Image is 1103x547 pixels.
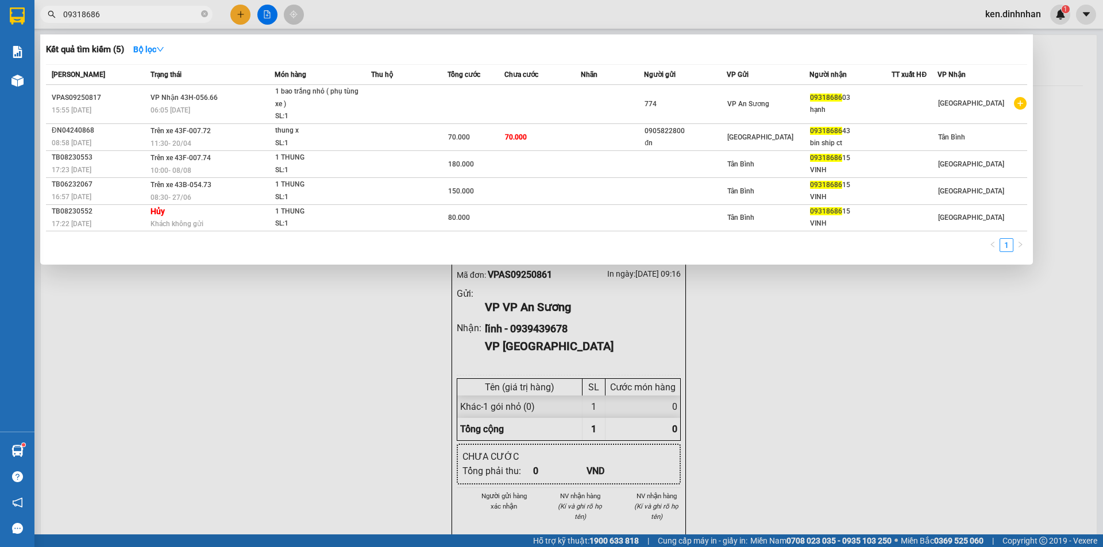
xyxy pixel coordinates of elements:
span: [PERSON_NAME] [52,71,105,79]
div: thung x [275,125,361,137]
span: message [12,523,23,534]
img: solution-icon [11,46,24,58]
span: search [48,10,56,18]
div: 15 [810,152,892,164]
span: [GEOGRAPHIC_DATA] [938,187,1004,195]
div: hạnh [810,104,892,116]
img: warehouse-icon [11,445,24,457]
span: Món hàng [275,71,306,79]
span: Tổng cước [448,71,480,79]
div: bin ship ct [810,137,892,149]
h3: Kết quả tìm kiếm ( 5 ) [46,44,124,56]
span: 09318686 [810,181,842,189]
li: Next Page [1013,238,1027,252]
strong: Bộ lọc [133,45,164,54]
div: TB08230553 [52,152,147,164]
span: 16:57 [DATE] [52,193,91,201]
div: 15 [810,205,892,218]
div: TB08230552 [52,205,147,218]
span: Thu hộ [371,71,393,79]
span: right [1017,241,1024,248]
span: 180.000 [448,160,474,168]
span: Khách không gửi [151,220,203,228]
span: VP Nhận [938,71,966,79]
span: Người gửi [644,71,676,79]
span: [GEOGRAPHIC_DATA] [727,133,793,141]
span: 09318686 [810,154,842,162]
input: Tìm tên, số ĐT hoặc mã đơn [63,8,199,21]
button: right [1013,238,1027,252]
div: 03 [810,92,892,104]
span: 70.000 [448,133,470,141]
span: Tân Bình [727,160,754,168]
li: 1 [1000,238,1013,252]
span: 150.000 [448,187,474,195]
div: 1 THUNG [275,152,361,164]
span: 17:22 [DATE] [52,220,91,228]
span: Tân Bình [727,187,754,195]
span: 06:05 [DATE] [151,106,190,114]
div: SL: 1 [275,191,361,204]
li: Previous Page [986,238,1000,252]
a: 1 [1000,239,1013,251]
span: Trên xe 43F-007.74 [151,154,211,162]
span: TT xuất HĐ [892,71,927,79]
span: 15:55 [DATE] [52,106,91,114]
span: VP Nhận 43H-056.66 [151,94,218,102]
span: [GEOGRAPHIC_DATA] [938,99,1004,107]
span: question-circle [12,471,23,482]
div: 1 THUNG [275,205,361,218]
div: 0905822800 [645,125,726,137]
div: VINH [810,164,892,176]
div: 15 [810,179,892,191]
button: left [986,238,1000,252]
img: logo-vxr [10,7,25,25]
span: [GEOGRAPHIC_DATA] [938,214,1004,222]
span: 08:58 [DATE] [52,139,91,147]
img: warehouse-icon [11,75,24,87]
div: SL: 1 [275,218,361,230]
span: 09318686 [810,127,842,135]
span: 17:23 [DATE] [52,166,91,174]
span: close-circle [201,10,208,17]
span: Người nhận [809,71,847,79]
span: 10:00 - 08/08 [151,166,191,174]
div: 774 [645,98,726,110]
span: Tân Bình [938,133,965,141]
div: 43 [810,125,892,137]
div: 1 bao trắng nhỏ ( phụ tùng xe ) [275,86,361,110]
span: 70.000 [505,133,527,141]
sup: 1 [22,443,25,447]
span: VP Gửi [727,71,749,79]
div: VINH [810,218,892,230]
span: Trạng thái [151,71,182,79]
span: plus-circle [1014,97,1027,110]
button: Bộ lọcdown [124,40,173,59]
span: Chưa cước [504,71,538,79]
div: VPAS09250817 [52,92,147,104]
span: 80.000 [448,214,470,222]
span: Tân Bình [727,214,754,222]
span: 09318686 [810,207,842,215]
span: 11:30 - 20/04 [151,139,191,148]
span: left [989,241,996,248]
div: VINH [810,191,892,203]
span: Trên xe 43B-054.73 [151,181,211,189]
span: VP An Sương [727,100,769,108]
span: Trên xe 43F-007.72 [151,127,211,135]
div: SL: 1 [275,137,361,150]
div: TB06232067 [52,179,147,191]
span: 09318686 [810,94,842,102]
div: 1 THUNG [275,179,361,191]
span: 08:30 - 27/06 [151,193,191,201]
span: [GEOGRAPHIC_DATA] [938,160,1004,168]
div: SL: 1 [275,110,361,123]
div: đn [645,137,726,149]
strong: Hủy [151,207,165,216]
div: ĐN04240868 [52,125,147,137]
span: close-circle [201,9,208,20]
div: SL: 1 [275,164,361,177]
span: notification [12,497,23,508]
span: down [156,45,164,53]
span: Nhãn [581,71,597,79]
